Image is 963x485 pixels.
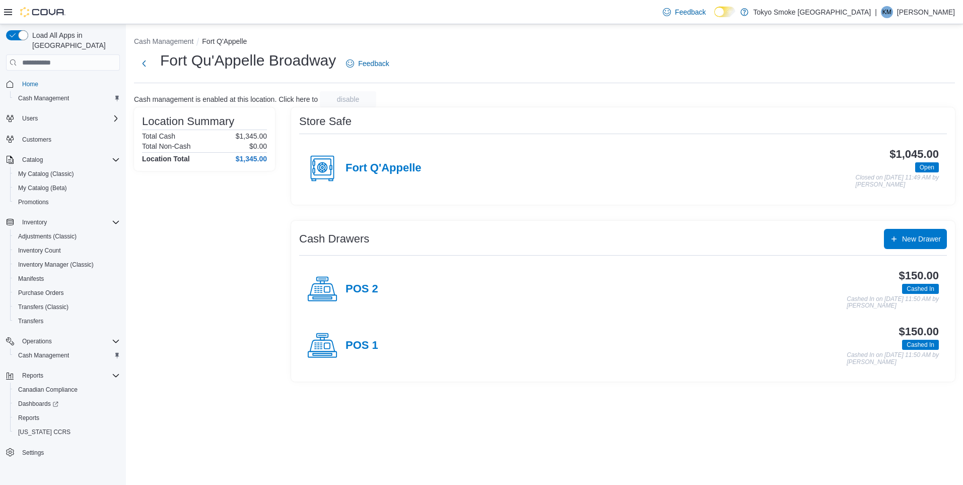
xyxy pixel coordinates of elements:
[14,287,68,299] a: Purchase Orders
[18,216,120,228] span: Inventory
[899,326,939,338] h3: $150.00
[18,446,120,459] span: Settings
[10,314,124,328] button: Transfers
[10,167,124,181] button: My Catalog (Classic)
[14,301,120,313] span: Transfers (Classic)
[14,412,43,424] a: Reports
[18,351,69,359] span: Cash Management
[2,111,124,126] button: Users
[675,7,706,17] span: Feedback
[10,195,124,209] button: Promotions
[18,335,120,347] span: Operations
[202,37,247,45] button: Fort Q'Appelle
[856,174,939,188] p: Closed on [DATE] 11:49 AM by [PERSON_NAME]
[28,30,120,50] span: Load All Apps in [GEOGRAPHIC_DATA]
[14,426,75,438] a: [US_STATE] CCRS
[2,215,124,229] button: Inventory
[14,182,120,194] span: My Catalog (Beta)
[10,258,124,272] button: Inventory Manager (Classic)
[142,132,175,140] h6: Total Cash
[884,229,947,249] button: New Drawer
[14,196,120,208] span: Promotions
[10,229,124,244] button: Adjustments (Classic)
[875,6,877,18] p: |
[14,287,120,299] span: Purchase Orders
[2,77,124,91] button: Home
[236,132,267,140] p: $1,345.00
[14,245,120,257] span: Inventory Count
[18,78,120,90] span: Home
[18,198,49,206] span: Promotions
[134,36,955,48] nav: An example of EuiBreadcrumbs
[14,168,78,180] a: My Catalog (Classic)
[10,397,124,411] a: Dashboards
[881,6,893,18] div: Kory McNabb
[889,148,939,160] h3: $1,045.00
[18,447,48,459] a: Settings
[714,17,715,18] span: Dark Mode
[134,37,193,45] button: Cash Management
[134,53,154,74] button: Next
[18,370,47,382] button: Reports
[14,315,120,327] span: Transfers
[18,335,56,347] button: Operations
[18,232,77,240] span: Adjustments (Classic)
[22,337,52,345] span: Operations
[14,398,120,410] span: Dashboards
[14,349,120,361] span: Cash Management
[907,340,934,349] span: Cashed In
[18,216,51,228] button: Inventory
[18,133,120,145] span: Customers
[337,94,359,104] span: disable
[346,162,422,175] h4: Fort Q'Appelle
[10,348,124,362] button: Cash Management
[847,296,939,310] p: Cashed In on [DATE] 11:50 AM by [PERSON_NAME]
[14,398,62,410] a: Dashboards
[14,412,120,424] span: Reports
[14,182,71,194] a: My Catalog (Beta)
[299,115,352,128] h3: Store Safe
[18,170,74,178] span: My Catalog (Classic)
[14,273,120,285] span: Manifests
[14,230,81,242] a: Adjustments (Classic)
[10,286,124,300] button: Purchase Orders
[902,234,941,244] span: New Drawer
[10,383,124,397] button: Canadian Compliance
[14,196,53,208] a: Promotions
[915,162,939,172] span: Open
[14,259,98,271] a: Inventory Manager (Classic)
[18,275,44,283] span: Manifests
[14,273,48,285] a: Manifests
[18,414,39,422] span: Reports
[142,115,234,128] h3: Location Summary
[10,244,124,258] button: Inventory Count
[10,411,124,425] button: Reports
[10,425,124,439] button: [US_STATE] CCRS
[14,384,120,396] span: Canadian Compliance
[2,132,124,146] button: Customers
[907,284,934,293] span: Cashed In
[249,142,267,150] p: $0.00
[22,136,51,144] span: Customers
[10,300,124,314] button: Transfers (Classic)
[320,91,376,107] button: disable
[142,155,190,163] h4: Location Total
[18,94,69,102] span: Cash Management
[14,245,65,257] a: Inventory Count
[22,114,38,123] span: Users
[2,153,124,167] button: Catalog
[18,78,42,90] a: Home
[847,352,939,366] p: Cashed In on [DATE] 11:50 AM by [PERSON_NAME]
[18,154,120,166] span: Catalog
[10,272,124,286] button: Manifests
[14,384,82,396] a: Canadian Compliance
[14,230,120,242] span: Adjustments (Classic)
[160,50,336,71] h1: Fort Qu'Appelle Broadway
[2,445,124,460] button: Settings
[902,284,939,294] span: Cashed In
[902,340,939,350] span: Cashed In
[2,369,124,383] button: Reports
[22,218,47,226] span: Inventory
[142,142,191,150] h6: Total Non-Cash
[14,315,47,327] a: Transfers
